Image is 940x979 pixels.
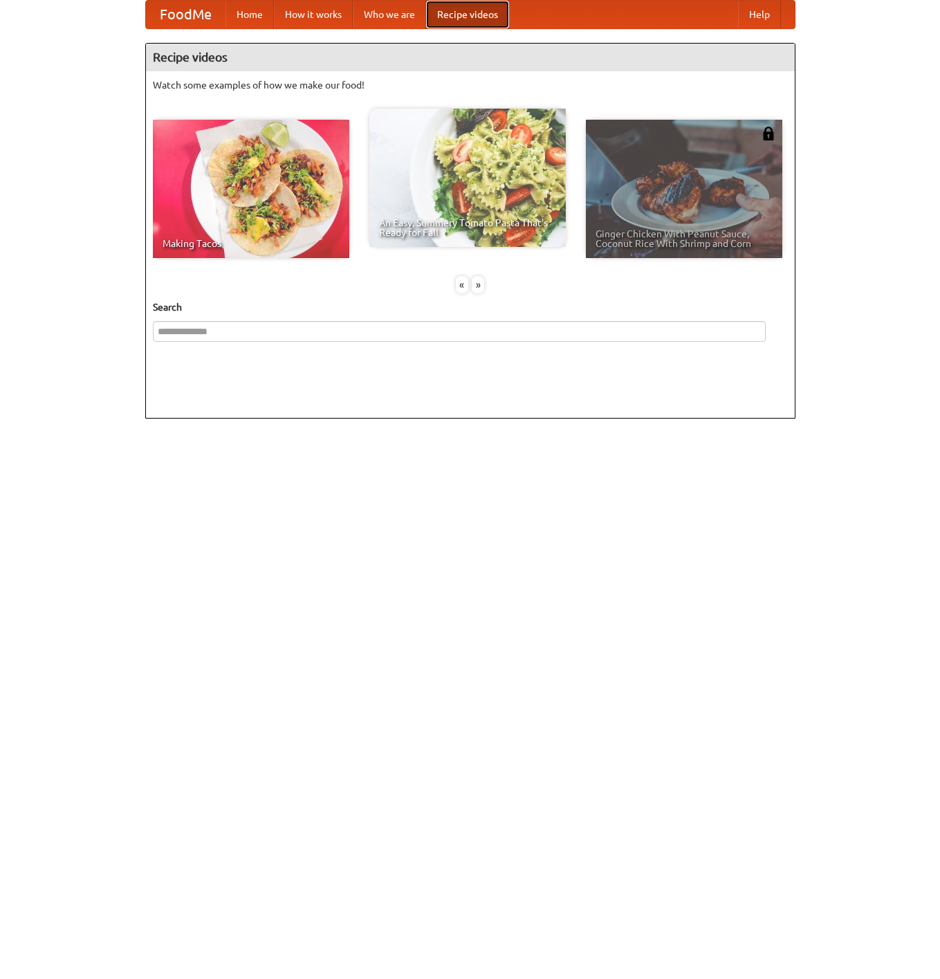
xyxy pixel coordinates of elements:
div: « [456,276,468,293]
a: Making Tacos [153,120,349,258]
a: An Easy, Summery Tomato Pasta That's Ready for Fall [369,109,566,247]
h4: Recipe videos [146,44,795,71]
a: Recipe videos [426,1,509,28]
a: FoodMe [146,1,225,28]
p: Watch some examples of how we make our food! [153,78,788,92]
span: Making Tacos [163,239,340,248]
a: Help [738,1,781,28]
div: » [472,276,484,293]
a: How it works [274,1,353,28]
a: Who we are [353,1,426,28]
span: An Easy, Summery Tomato Pasta That's Ready for Fall [379,218,556,237]
img: 483408.png [762,127,775,140]
h5: Search [153,300,788,314]
a: Home [225,1,274,28]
